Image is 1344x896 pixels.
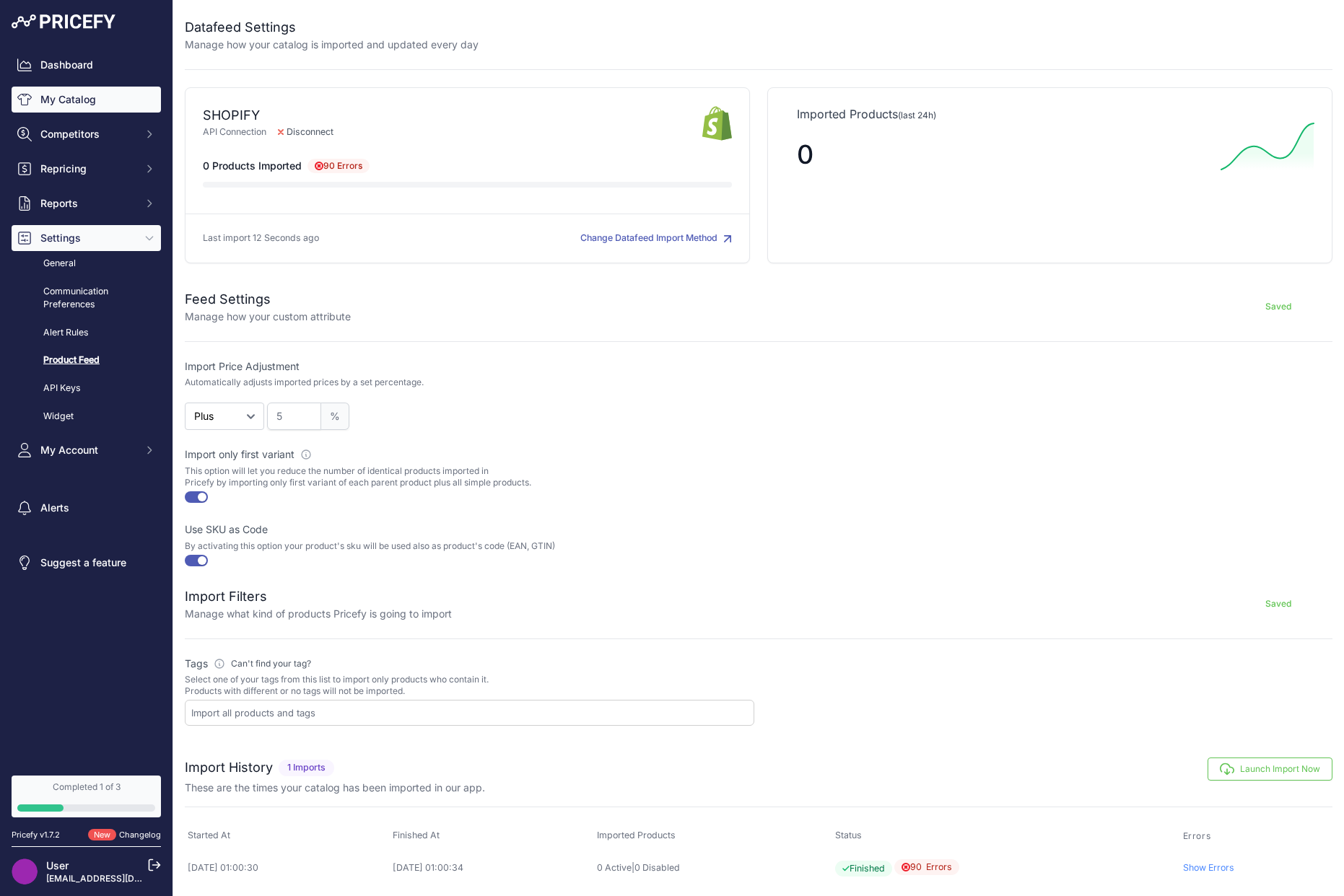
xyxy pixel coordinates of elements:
[12,87,161,113] a: My Catalog
[12,225,161,251] button: Settings
[231,658,311,669] span: Can't find your tag?
[40,196,135,211] span: Reports
[1183,830,1211,842] span: Errors
[188,830,230,840] span: Started At
[185,607,452,621] p: Manage what kind of products Pricefy is going to import
[185,377,424,388] p: Automatically adjusts imported prices by a set percentage.
[1183,862,1234,873] a: Show Errors
[12,251,161,276] a: General
[185,522,754,537] label: Use SKU as Code
[185,757,273,778] h2: Import History
[12,190,161,216] button: Reports
[185,781,485,795] p: These are the times your catalog has been imported in our app.
[12,279,161,317] a: Communication Preferences
[12,52,161,758] nav: Sidebar
[12,348,161,373] a: Product Feed
[580,232,732,245] button: Change Datafeed Import Method
[185,309,351,324] p: Manage how your custom attribute
[393,830,440,840] span: Finished At
[12,156,161,182] button: Repricing
[12,320,161,346] a: Alert Rules
[46,859,69,871] a: User
[12,829,60,841] div: Pricefy v1.7.2
[185,587,452,607] h2: Import Filters
[12,121,161,147] button: Competitors
[40,127,135,141] span: Competitors
[203,159,302,173] span: 0 Products Imported
[1208,757,1332,781] button: Launch Import Now
[203,232,319,245] p: Last import 12 Seconds ago
[390,853,595,882] td: [DATE] 01:00:34
[119,830,161,840] a: Changelog
[191,706,754,719] input: Import all products and tags
[279,760,334,776] span: 1 Imports
[185,17,479,38] h2: Datafeed Settings
[185,853,390,882] td: [DATE] 01:00:30
[185,674,754,697] p: Select one of your tags from this list to import only products who contain it. Products with diff...
[88,829,116,841] span: New
[185,38,479,52] p: Manage how your catalog is imported and updated every day
[12,495,161,521] a: Alerts
[1183,830,1214,842] button: Errors
[267,403,321,430] input: 22
[597,830,676,840] span: Imported Products
[12,404,161,429] a: Widget
[597,862,632,873] a: 0 Active
[12,14,115,29] img: Pricefy Logo
[12,550,161,576] a: Suggest a feature
[203,126,702,139] p: API Connection
[835,861,892,877] span: Finished
[1224,592,1332,615] button: Saved
[40,162,135,176] span: Repricing
[46,873,197,884] a: [EMAIL_ADDRESS][DOMAIN_NAME]
[185,656,754,671] label: Tags
[12,376,161,401] a: API Keys
[835,830,862,840] span: Status
[797,105,1303,123] p: Imported Products
[594,853,832,882] td: |
[307,159,370,173] span: 90 Errors
[185,447,754,462] label: Import only first variant
[203,105,702,126] div: SHOPIFY
[266,126,345,139] span: Disconnect
[185,289,351,309] h2: Feed Settings
[185,540,754,552] p: By activating this option your product's sku will be used also as product's code (EAN, GTIN)
[797,139,813,170] span: 0
[17,781,155,793] div: Completed 1 of 3
[12,776,161,817] a: Completed 1 of 3
[1224,295,1332,318] button: Saved
[12,52,161,78] a: Dashboard
[40,443,135,457] span: My Account
[634,862,680,873] a: 0 Disabled
[894,859,959,876] span: 90 Errors
[898,110,936,120] span: (last 24h)
[321,403,349,430] span: %
[185,359,754,374] label: Import Price Adjustment
[12,437,161,463] button: My Account
[40,231,135,245] span: Settings
[185,465,754,488] p: This option will let you reduce the number of identical products imported in Pricefy by importing...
